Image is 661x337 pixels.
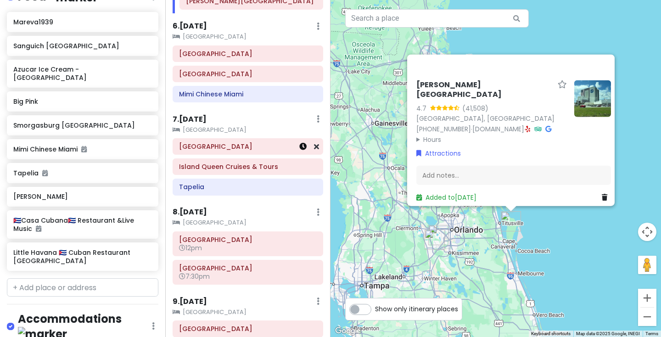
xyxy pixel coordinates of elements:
[416,148,461,158] a: Attractions
[81,146,87,152] i: Added to itinerary
[558,80,567,90] a: Star place
[13,65,151,82] h6: Azucar Ice Cream - [GEOGRAPHIC_DATA]
[416,134,567,144] summary: Hours
[416,114,555,123] a: [GEOGRAPHIC_DATA], [GEOGRAPHIC_DATA]
[173,297,207,307] h6: 9 . [DATE]
[7,278,158,297] input: + Add place or address
[333,325,363,337] a: Open this area in Google Maps (opens a new window)
[501,211,521,231] div: Kennedy Space Center Visitor Complex
[179,163,317,171] h6: Island Queen Cruises & Tours
[179,70,317,78] h6: Lincoln Road
[333,325,363,337] img: Google
[425,230,445,250] div: 7700 Westgate Blvd
[534,125,542,132] i: Tripadvisor
[416,80,567,145] div: · ·
[36,225,41,232] i: Added to itinerary
[602,192,611,202] a: Delete place
[638,308,656,326] button: Zoom out
[179,272,210,281] span: 7:30pm
[13,169,151,177] h6: Tapelia
[416,124,471,133] a: [PHONE_NUMBER]
[462,103,488,113] div: (41,508)
[13,97,151,106] h6: Big Pink
[179,236,317,244] h6: Flamingo Gardens
[345,9,529,28] input: Search a place
[13,248,151,265] h6: Little Havana 🇨🇺 Cuban Restaurant [GEOGRAPHIC_DATA]
[531,331,571,337] button: Keyboard shortcuts
[179,142,317,151] h6: Biscayne National Park
[173,208,207,217] h6: 8 . [DATE]
[416,103,430,113] div: 4.7
[42,170,48,176] i: Added to itinerary
[638,223,656,241] button: Map camera controls
[13,42,151,50] h6: Sanguich [GEOGRAPHIC_DATA]
[13,18,151,26] h6: Mareva1939
[173,308,323,317] small: [GEOGRAPHIC_DATA]
[179,90,317,98] h6: Mimi Chinese Miami
[173,115,207,124] h6: 7 . [DATE]
[13,145,151,153] h6: Mimi Chinese Miami
[545,125,551,132] i: Google Maps
[428,225,448,245] div: Epcot
[375,304,458,314] span: Show only itinerary places
[416,166,611,185] div: Add notes...
[576,331,640,336] span: Map data ©2025 Google, INEGI
[416,80,554,100] h6: [PERSON_NAME][GEOGRAPHIC_DATA]
[416,193,476,202] a: Added to[DATE]
[13,121,151,129] h6: Smorgasburg [GEOGRAPHIC_DATA]
[574,80,611,117] img: Picture of the place
[13,192,151,201] h6: [PERSON_NAME]
[314,141,319,152] a: Remove from day
[173,32,323,41] small: [GEOGRAPHIC_DATA]
[173,218,323,227] small: [GEOGRAPHIC_DATA]
[593,55,615,77] button: Close
[472,124,524,133] a: [DOMAIN_NAME]
[638,289,656,307] button: Zoom in
[173,125,323,135] small: [GEOGRAPHIC_DATA]
[179,325,317,333] h6: Everglades National Park
[179,264,317,272] h6: Chase Stadium
[638,256,656,274] button: Drag Pegman onto the map to open Street View
[173,22,207,31] h6: 6 . [DATE]
[299,141,307,152] a: Set a time
[179,50,317,58] h6: Miami Beach
[179,243,202,253] span: 12pm
[645,331,658,336] a: Terms (opens in new tab)
[13,216,151,233] h6: 🇨🇺Casa Cubana🇨🇺 Restaurant &Live Music
[179,183,317,191] h6: Tapelia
